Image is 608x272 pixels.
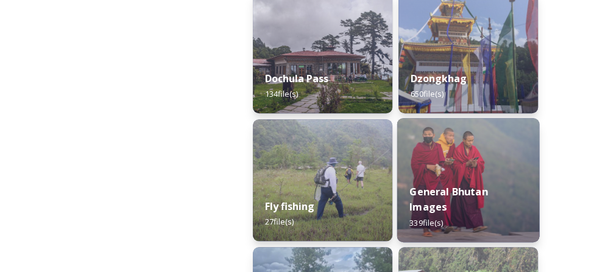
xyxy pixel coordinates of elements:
span: 339 file(s) [409,217,443,228]
span: 134 file(s) [265,88,298,99]
strong: Fly fishing [265,200,314,213]
strong: General Bhutan Images [409,184,488,214]
span: 27 file(s) [265,216,294,227]
span: 650 file(s) [411,88,444,99]
strong: Dzongkhag [411,72,467,85]
img: by%2520Ugyen%2520Wangchuk14.JPG [253,119,392,241]
img: MarcusWestbergBhutanHiRes-23.jpg [397,118,540,242]
strong: Dochula Pass [265,72,328,85]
